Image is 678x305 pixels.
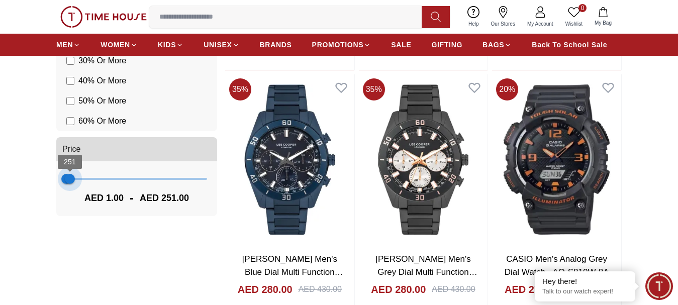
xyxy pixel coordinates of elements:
span: Our Stores [487,20,519,28]
h4: AED 280.00 [371,282,426,296]
span: 50 % Or More [78,95,126,107]
span: UNISEX [204,40,232,50]
a: GIFTING [431,36,462,54]
span: SALE [391,40,411,50]
a: CASIO Men's Analog Grey Dial Watch - AQ-S810W-8A [505,254,609,277]
p: Talk to our watch expert! [542,287,628,296]
button: Price [56,137,217,161]
span: PROMOTIONS [312,40,364,50]
span: Wishlist [561,20,587,28]
span: AED 251.00 [140,191,189,205]
a: BRANDS [260,36,292,54]
h4: AED 280.00 [238,282,293,296]
span: MEN [56,40,73,50]
span: 40 % Or More [78,75,126,87]
img: CASIO Men's Analog Grey Dial Watch - AQ-S810W-8A [492,74,621,245]
span: KIDS [158,40,176,50]
a: UNISEX [204,36,239,54]
img: Lee Cooper Men's Grey Dial Multi Function Watch - LC07948.060 [359,74,488,245]
a: [PERSON_NAME] Men's Blue Dial Multi Function Watch - LC07948.990 [242,254,343,289]
a: Our Stores [485,4,521,30]
a: WOMEN [101,36,138,54]
span: My Account [523,20,557,28]
span: Price [62,143,80,155]
span: 251 [64,158,76,166]
a: Help [462,4,485,30]
a: PROMOTIONS [312,36,371,54]
span: 60 % Or More [78,115,126,127]
span: 0 [578,4,587,12]
div: Hey there! [542,276,628,286]
span: 35 % [229,78,251,100]
span: BRANDS [260,40,292,50]
input: 60% Or More [66,117,74,125]
input: 50% Or More [66,97,74,105]
span: Help [464,20,483,28]
a: SALE [391,36,411,54]
a: BAGS [482,36,512,54]
button: My Bag [589,5,618,29]
span: My Bag [591,19,616,27]
img: Lee Cooper Men's Blue Dial Multi Function Watch - LC07948.990 [225,74,354,245]
a: [PERSON_NAME] Men's Grey Dial Multi Function Watch - LC07948.060 [375,254,477,289]
a: KIDS [158,36,183,54]
div: AED 430.00 [432,283,475,295]
a: MEN [56,36,80,54]
img: ... [60,6,147,28]
div: AED 430.00 [299,283,342,295]
a: 0Wishlist [559,4,589,30]
div: Chat Widget [645,272,673,300]
input: 30% Or More [66,57,74,65]
span: BAGS [482,40,504,50]
span: GIFTING [431,40,462,50]
span: 30 % Or More [78,55,126,67]
a: Back To School Sale [532,36,607,54]
span: AED 1.00 [84,191,124,205]
span: WOMEN [101,40,130,50]
span: 20 % [496,78,518,100]
input: 40% Or More [66,77,74,85]
h4: AED 276.00 [505,282,559,296]
span: 35 % [363,78,385,100]
span: - [124,190,140,206]
span: Back To School Sale [532,40,607,50]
